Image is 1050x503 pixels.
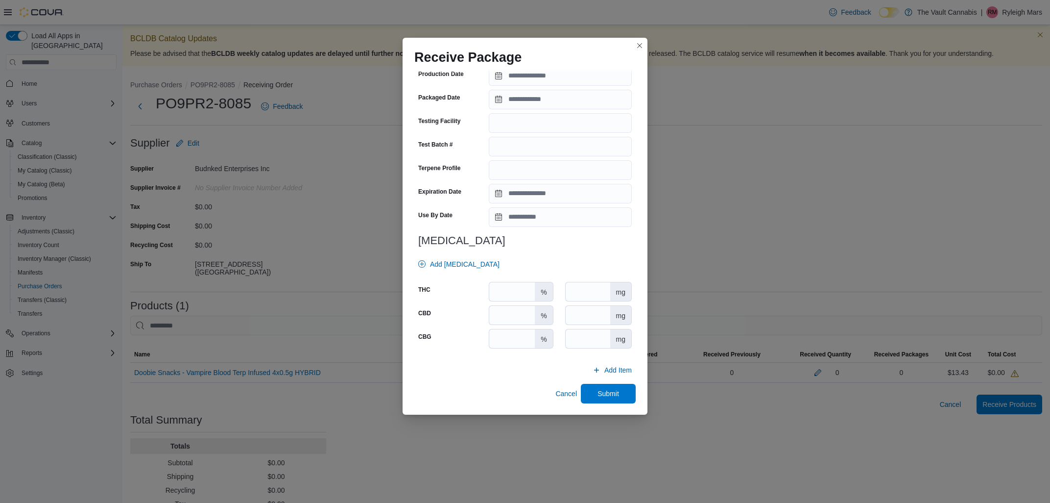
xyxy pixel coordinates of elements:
input: Press the down key to open a popover containing a calendar. [489,184,632,203]
div: % [535,306,552,325]
label: Test Batch # [418,141,453,149]
span: Add Item [604,365,632,375]
label: Terpene Profile [418,164,460,172]
button: Closes this modal window [634,40,645,51]
label: Use By Date [418,211,453,219]
label: CBG [418,333,431,341]
label: Production Date [418,70,464,78]
button: Cancel [551,384,581,403]
h1: Receive Package [414,50,522,65]
div: mg [610,306,631,325]
button: Submit [581,384,636,403]
label: Testing Facility [418,117,460,125]
div: mg [610,329,631,348]
label: Packaged Date [418,94,460,101]
input: Press the down key to open a popover containing a calendar. [489,90,632,109]
div: mg [610,282,631,301]
div: % [535,329,552,348]
span: Submit [597,389,619,399]
span: Cancel [555,389,577,399]
label: CBD [418,309,431,317]
label: THC [418,286,430,294]
span: Add [MEDICAL_DATA] [430,259,500,269]
div: % [535,282,552,301]
input: Press the down key to open a popover containing a calendar. [489,66,632,86]
h3: [MEDICAL_DATA] [418,235,632,247]
input: Press the down key to open a popover containing a calendar. [489,207,632,227]
button: Add Item [589,360,636,380]
button: Add [MEDICAL_DATA] [414,254,503,274]
label: Expiration Date [418,188,461,196]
